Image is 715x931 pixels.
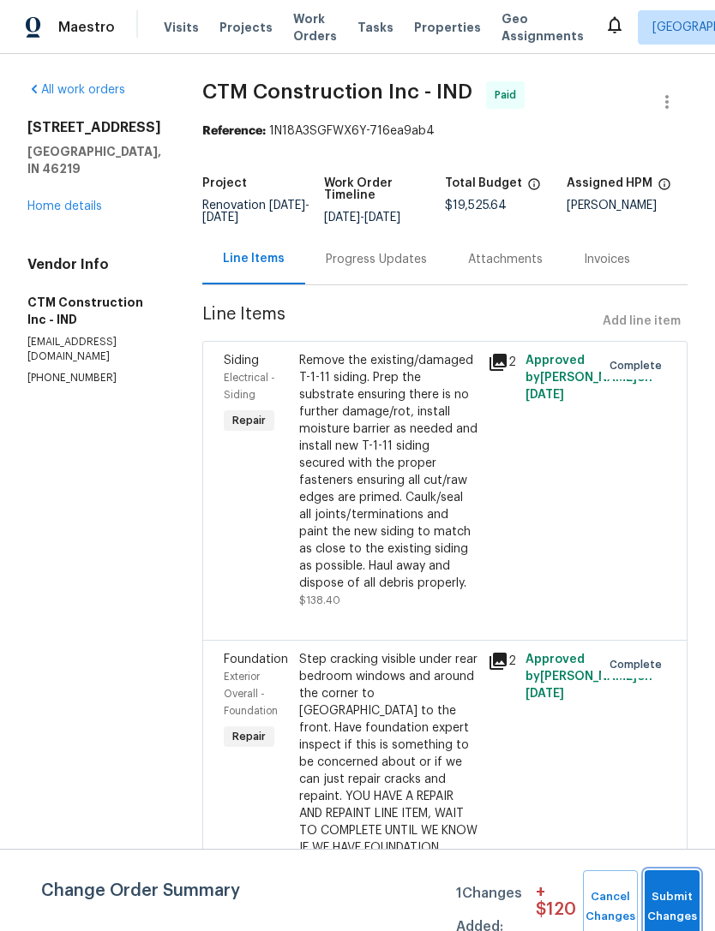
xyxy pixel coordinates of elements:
[414,19,481,36] span: Properties
[584,251,630,268] div: Invoices
[27,335,161,364] p: [EMAIL_ADDRESS][DOMAIN_NAME]
[223,250,285,267] div: Line Items
[202,200,309,224] span: -
[567,200,688,212] div: [PERSON_NAME]
[224,355,259,367] span: Siding
[326,251,427,268] div: Progress Updates
[468,251,543,268] div: Attachments
[488,651,515,671] div: 2
[445,200,507,212] span: $19,525.64
[567,177,652,189] h5: Assigned HPM
[27,119,161,136] h2: [STREET_ADDRESS]
[202,177,247,189] h5: Project
[225,412,273,429] span: Repair
[202,212,238,224] span: [DATE]
[219,19,273,36] span: Projects
[27,84,125,96] a: All work orders
[202,306,596,337] span: Line Items
[27,256,161,273] h4: Vendor Info
[164,19,199,36] span: Visits
[526,653,652,700] span: Approved by [PERSON_NAME] on
[488,352,515,373] div: 2
[445,177,522,189] h5: Total Budget
[27,200,102,212] a: Home details
[27,143,161,177] h5: [GEOGRAPHIC_DATA], IN 46219
[202,122,688,140] div: 1N18A3SGFWX6Y-716ea9ab4
[324,212,400,224] span: -
[224,373,275,400] span: Electrical - Siding
[610,656,669,673] span: Complete
[224,653,288,665] span: Foundation
[357,21,394,33] span: Tasks
[293,10,337,45] span: Work Orders
[527,177,541,200] span: The total cost of line items that have been proposed by Opendoor. This sum includes line items th...
[225,728,273,745] span: Repair
[653,887,691,927] span: Submit Changes
[202,125,266,137] b: Reference:
[299,651,478,874] div: Step cracking visible under rear bedroom windows and around the corner to [GEOGRAPHIC_DATA] to th...
[502,10,584,45] span: Geo Assignments
[202,81,472,102] span: CTM Construction Inc - IND
[324,177,446,201] h5: Work Order Timeline
[526,688,564,700] span: [DATE]
[592,887,629,927] span: Cancel Changes
[495,87,523,104] span: Paid
[224,671,278,716] span: Exterior Overall - Foundation
[324,212,360,224] span: [DATE]
[526,355,652,401] span: Approved by [PERSON_NAME] on
[610,357,669,374] span: Complete
[658,177,671,200] span: The hpm assigned to this work order.
[299,352,478,592] div: Remove the existing/damaged T-1-11 siding. Prep the substrate ensuring there is no further damage...
[202,200,309,224] span: Renovation
[299,595,340,606] span: $138.40
[27,294,161,328] h5: CTM Construction Inc - IND
[58,19,115,36] span: Maestro
[269,200,305,212] span: [DATE]
[27,371,161,385] p: [PHONE_NUMBER]
[526,389,564,401] span: [DATE]
[364,212,400,224] span: [DATE]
